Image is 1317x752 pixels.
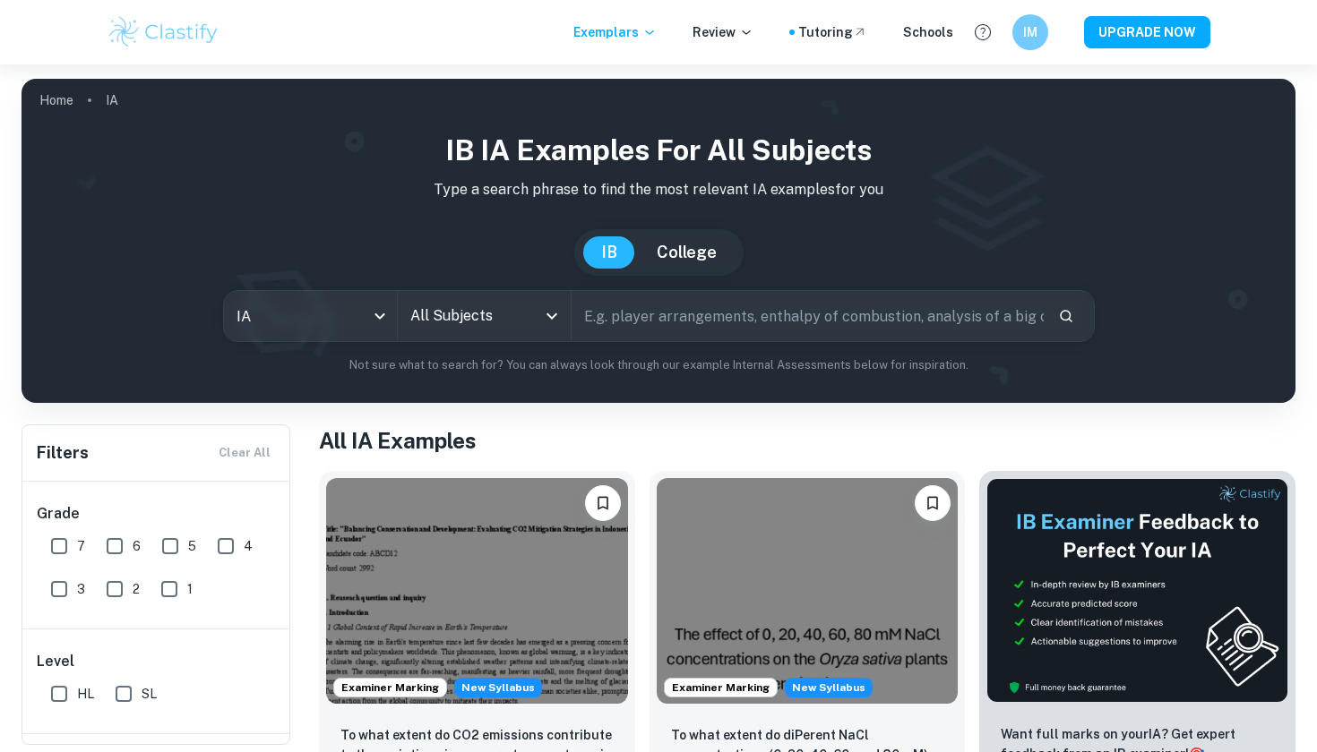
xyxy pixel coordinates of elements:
[106,90,118,110] p: IA
[583,236,635,269] button: IB
[585,485,621,521] button: Bookmark
[77,536,85,556] span: 7
[37,651,277,672] h6: Level
[903,22,953,42] a: Schools
[188,536,196,556] span: 5
[986,478,1288,703] img: Thumbnail
[639,236,735,269] button: College
[1020,22,1041,42] h6: IM
[454,678,542,697] div: Starting from the May 2026 session, the ESS IA requirements have changed. We created this exempla...
[244,536,253,556] span: 4
[968,17,998,47] button: Help and Feedback
[133,579,140,599] span: 2
[187,579,193,599] span: 1
[319,424,1295,457] h1: All IA Examples
[36,356,1281,374] p: Not sure what to search for? You can always look through our example Internal Assessments below f...
[326,478,628,704] img: ESS IA example thumbnail: To what extent do CO2 emissions contribu
[142,684,157,704] span: SL
[37,440,89,466] h6: Filters
[37,503,277,525] h6: Grade
[454,678,542,697] span: New Syllabus
[785,678,873,697] span: New Syllabus
[915,485,951,521] button: Bookmark
[657,478,959,704] img: ESS IA example thumbnail: To what extent do diPerent NaCl concentr
[39,88,73,113] a: Home
[573,22,657,42] p: Exemplars
[785,678,873,697] div: Starting from the May 2026 session, the ESS IA requirements have changed. We created this exempla...
[36,129,1281,172] h1: IB IA examples for all subjects
[693,22,753,42] p: Review
[539,303,564,329] button: Open
[334,679,446,696] span: Examiner Marking
[224,291,397,341] div: IA
[572,291,1044,341] input: E.g. player arrangements, enthalpy of combustion, analysis of a big city...
[107,14,220,50] img: Clastify logo
[133,536,141,556] span: 6
[36,179,1281,201] p: Type a search phrase to find the most relevant IA examples for you
[1012,14,1048,50] button: IM
[77,684,94,704] span: HL
[1051,301,1081,331] button: Search
[77,579,85,599] span: 3
[1084,16,1210,48] button: UPGRADE NOW
[665,679,777,696] span: Examiner Marking
[22,79,1295,403] img: profile cover
[798,22,867,42] a: Tutoring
